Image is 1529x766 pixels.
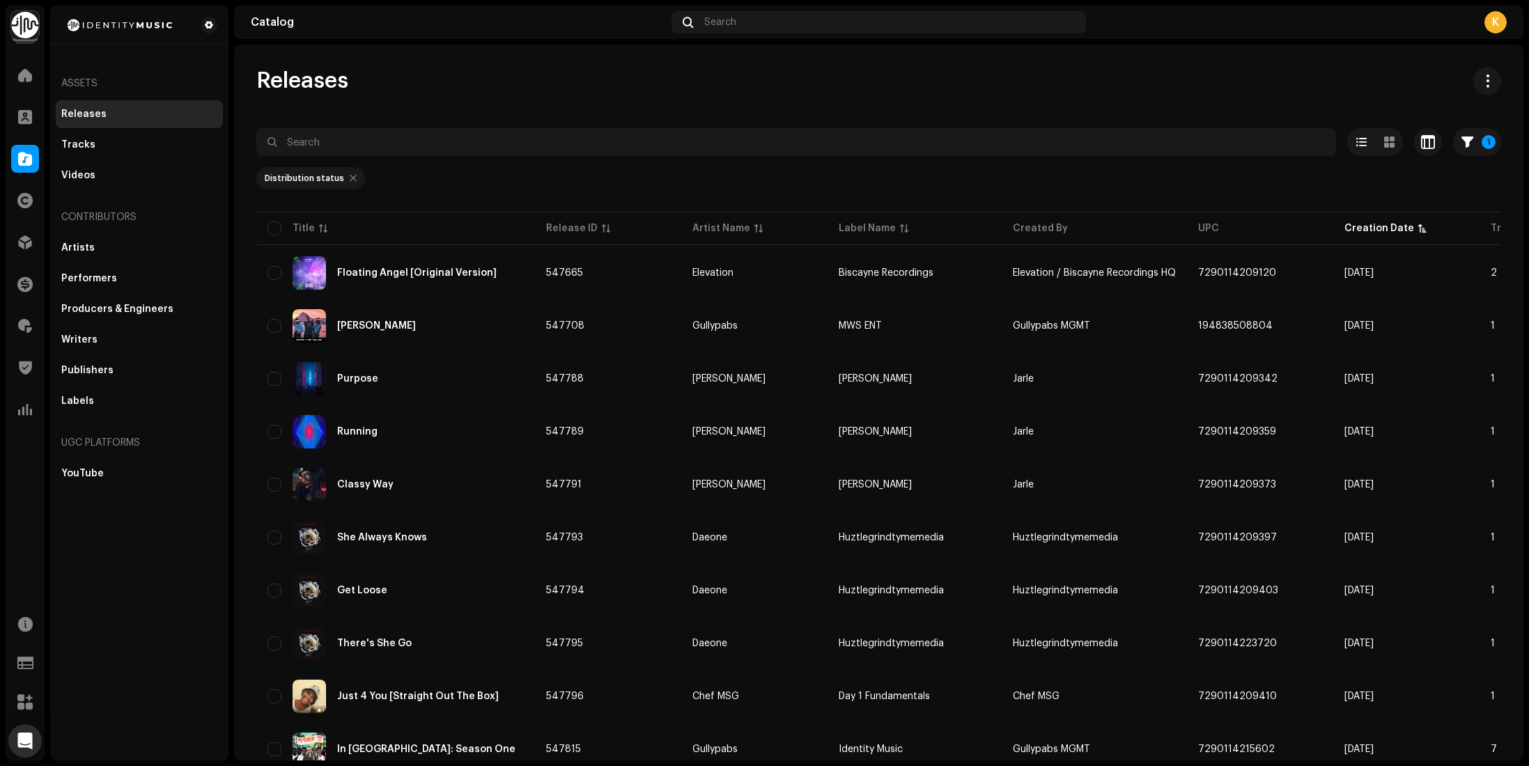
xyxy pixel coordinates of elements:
[61,170,95,181] div: Videos
[1013,744,1090,754] span: Gullypabs MGMT
[839,374,912,384] span: Abel
[61,273,117,284] div: Performers
[293,521,326,554] img: 68267547-f4ce-44ce-9122-679cf583f92e
[56,295,223,323] re-m-nav-item: Producers & Engineers
[692,744,816,754] span: Gullypabs
[546,691,584,701] span: 547796
[1491,639,1495,648] span: 1
[1344,268,1374,278] span: May 12, 2020
[839,268,933,278] span: Biscayne Recordings
[1013,321,1090,331] span: Gullypabs MGMT
[337,268,497,278] div: Floating Angel [Original Version]
[546,427,584,437] span: 547789
[692,268,734,278] div: Elevation
[839,639,944,648] span: Huztlegrindtymemedia
[1453,128,1501,156] button: 1
[1491,427,1495,437] span: 1
[61,304,173,315] div: Producers & Engineers
[1344,586,1374,595] span: May 14, 2020
[293,309,326,343] img: 6a95a459-a42e-4de4-a8ed-661248e296d7
[692,691,816,701] span: Chef MSG
[692,221,750,235] div: Artist Name
[1344,691,1374,701] span: May 14, 2020
[251,17,666,28] div: Catalog
[56,265,223,292] re-m-nav-item: Performers
[692,427,766,437] div: [PERSON_NAME]
[1198,427,1276,437] span: 7290114209359
[1013,639,1118,648] span: Huztlegrindtymemedia
[61,468,104,479] div: YouTube
[692,427,816,437] span: Abel
[56,357,223,384] re-m-nav-item: Publishers
[1013,427,1034,437] span: Jarle
[1344,533,1374,542] span: May 14, 2020
[56,201,223,234] re-a-nav-header: Contributors
[293,415,326,448] img: 8ec6a866-48c9-4369-b399-6c69716d963d
[61,242,95,253] div: Artists
[692,639,727,648] div: Daeone
[1013,533,1118,542] span: Huztlegrindtymemedia
[1198,480,1276,490] span: 7290114209373
[1013,374,1034,384] span: Jarle
[546,268,583,278] span: 547665
[692,374,816,384] span: Abel
[56,67,223,100] re-a-nav-header: Assets
[1198,374,1278,384] span: 7290114209342
[61,396,94,407] div: Labels
[337,480,394,490] div: Classy Way
[692,321,738,331] div: Gullypabs
[692,533,727,542] div: Daeone
[56,234,223,262] re-m-nav-item: Artists
[56,100,223,128] re-m-nav-item: Releases
[1344,480,1374,490] span: May 14, 2020
[692,639,816,648] span: Daeone
[839,533,944,542] span: Huztlegrindtymemedia
[293,627,326,660] img: 9d9ac99b-e989-4774-a4ed-934194f2a4e5
[839,744,903,754] span: Identity Music
[56,326,223,354] re-m-nav-item: Writers
[546,533,583,542] span: 547793
[8,724,42,758] div: Open Intercom Messenger
[56,162,223,189] re-m-nav-item: Videos
[61,334,98,345] div: Writers
[293,221,315,235] div: Title
[692,586,816,595] span: Daeone
[1482,135,1496,149] p-badge: 1
[1198,268,1276,278] span: 7290114209120
[839,221,896,235] div: Label Name
[337,691,499,701] div: Just 4 You [Straight Out The Box]
[56,387,223,415] re-m-nav-item: Labels
[265,173,344,184] div: Distribution status
[839,480,912,490] span: Abel
[293,468,326,501] img: b1dac006-37f5-428a-99d6-0e0bf799b7c5
[692,480,816,490] span: Abel
[1491,268,1497,278] span: 2
[337,533,427,542] div: She Always Knows
[546,639,583,648] span: 547795
[337,321,416,331] div: Leng Leng
[1013,480,1034,490] span: Jarle
[692,586,727,595] div: Daeone
[1491,321,1495,331] span: 1
[1491,533,1495,542] span: 1
[337,586,387,595] div: Get Loose
[56,131,223,159] re-m-nav-item: Tracks
[61,109,107,120] div: Releases
[839,586,944,595] span: Huztlegrindtymemedia
[704,17,736,28] span: Search
[56,426,223,460] re-a-nav-header: UGC Platforms
[546,586,584,595] span: 547794
[1198,321,1273,331] span: 194838508804
[1013,691,1060,701] span: Chef MSG
[1344,321,1374,331] span: May 12, 2020
[293,733,326,766] img: be1fd7c0-2b5c-4352-a8da-cbe23b0a735f
[1491,586,1495,595] span: 1
[1344,427,1374,437] span: May 14, 2020
[337,639,412,648] div: There's She Go
[1491,691,1495,701] span: 1
[692,480,766,490] div: [PERSON_NAME]
[1491,480,1495,490] span: 1
[1491,744,1497,754] span: 7
[692,321,816,331] span: Gullypabs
